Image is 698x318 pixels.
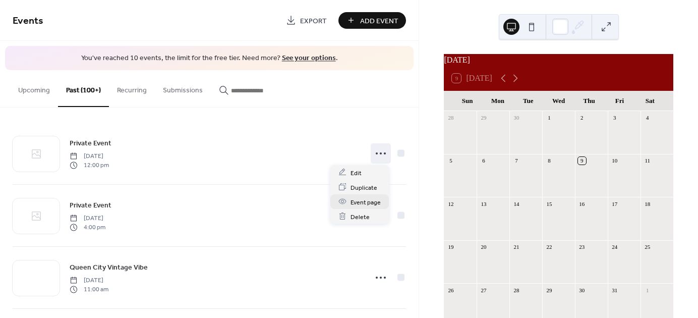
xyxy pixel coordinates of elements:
[483,91,513,111] div: Mon
[282,51,336,65] a: See your options
[611,286,618,294] div: 31
[578,157,586,165] div: 9
[644,157,651,165] div: 11
[351,168,362,178] span: Edit
[574,91,604,111] div: Thu
[452,91,482,111] div: Sun
[70,214,105,223] span: [DATE]
[544,91,574,111] div: Wed
[512,286,520,294] div: 28
[155,70,211,106] button: Submissions
[512,157,520,165] div: 7
[70,200,111,210] span: Private Event
[644,286,651,294] div: 1
[611,243,618,251] div: 24
[70,138,111,148] span: Private Event
[300,16,327,26] span: Export
[578,243,586,251] div: 23
[351,197,381,207] span: Event page
[611,200,618,207] div: 17
[480,114,487,122] div: 29
[70,223,105,232] span: 4:00 pm
[545,286,553,294] div: 29
[278,12,334,29] a: Export
[109,70,155,106] button: Recurring
[70,151,109,161] span: [DATE]
[15,54,403,64] span: You've reached 10 events, the limit for the free tier. Need more? .
[447,114,454,122] div: 28
[351,211,370,222] span: Delete
[70,199,111,211] a: Private Event
[545,243,553,251] div: 22
[444,54,673,66] div: [DATE]
[578,200,586,207] div: 16
[644,200,651,207] div: 18
[545,200,553,207] div: 15
[351,182,377,193] span: Duplicate
[604,91,634,111] div: Fri
[545,114,553,122] div: 1
[10,70,58,106] button: Upcoming
[447,200,454,207] div: 12
[480,157,487,165] div: 6
[644,243,651,251] div: 25
[58,70,109,107] button: Past (100+)
[578,114,586,122] div: 2
[512,243,520,251] div: 21
[512,114,520,122] div: 30
[70,261,148,273] a: Queen City Vintage Vibe
[447,157,454,165] div: 5
[635,91,665,111] div: Sat
[447,286,454,294] div: 26
[644,114,651,122] div: 4
[512,200,520,207] div: 14
[578,286,586,294] div: 30
[70,161,109,170] span: 12:00 pm
[480,243,487,251] div: 20
[611,157,618,165] div: 10
[611,114,618,122] div: 3
[447,243,454,251] div: 19
[70,262,148,273] span: Queen City Vintage Vibe
[513,91,543,111] div: Tue
[480,286,487,294] div: 27
[70,285,108,294] span: 11:00 am
[70,276,108,285] span: [DATE]
[545,157,553,165] div: 8
[480,200,487,207] div: 13
[13,11,43,31] span: Events
[70,137,111,149] a: Private Event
